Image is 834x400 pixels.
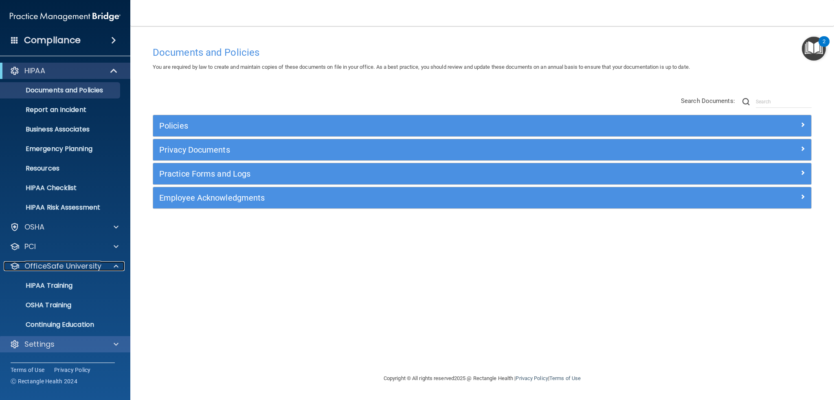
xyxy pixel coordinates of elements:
[24,66,45,76] p: HIPAA
[24,35,81,46] h4: Compliance
[694,343,824,375] iframe: Drift Widget Chat Controller
[24,339,55,349] p: Settings
[756,96,812,108] input: Search
[823,42,825,52] div: 2
[5,145,116,153] p: Emergency Planning
[5,164,116,173] p: Resources
[24,261,101,271] p: OfficeSafe University
[5,86,116,94] p: Documents and Policies
[334,365,631,391] div: Copyright © All rights reserved 2025 @ Rectangle Health | |
[159,169,641,178] h5: Practice Forms and Logs
[681,97,735,105] span: Search Documents:
[11,366,44,374] a: Terms of Use
[159,167,805,180] a: Practice Forms and Logs
[159,193,641,202] h5: Employee Acknowledgments
[5,321,116,329] p: Continuing Education
[153,64,690,70] span: You are required by law to create and maintain copies of these documents on file in your office. ...
[5,125,116,133] p: Business Associates
[5,301,71,309] p: OSHA Training
[159,119,805,132] a: Policies
[802,37,826,61] button: Open Resource Center, 2 new notifications
[54,366,91,374] a: Privacy Policy
[24,242,36,251] p: PCI
[549,375,581,381] a: Terms of Use
[5,184,116,192] p: HIPAA Checklist
[10,222,119,232] a: OSHA
[159,121,641,130] h5: Policies
[5,203,116,212] p: HIPAA Risk Assessment
[516,375,548,381] a: Privacy Policy
[159,145,641,154] h5: Privacy Documents
[159,143,805,156] a: Privacy Documents
[10,261,119,271] a: OfficeSafe University
[10,9,121,25] img: PMB logo
[10,242,119,251] a: PCI
[10,66,118,76] a: HIPAA
[742,98,750,105] img: ic-search.3b580494.png
[11,377,77,385] span: Ⓒ Rectangle Health 2024
[153,47,812,58] h4: Documents and Policies
[10,339,119,349] a: Settings
[159,191,805,204] a: Employee Acknowledgments
[24,222,45,232] p: OSHA
[5,282,72,290] p: HIPAA Training
[5,106,116,114] p: Report an Incident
